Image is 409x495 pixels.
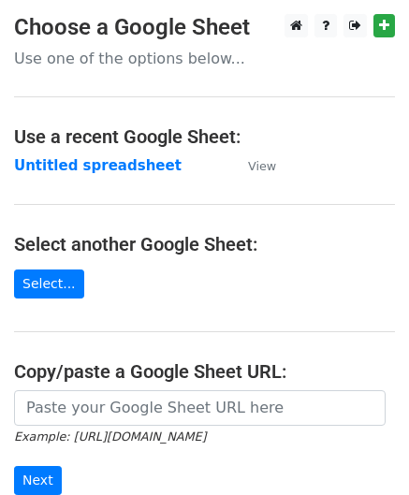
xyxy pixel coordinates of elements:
p: Use one of the options below... [14,49,395,68]
h3: Choose a Google Sheet [14,14,395,41]
h4: Use a recent Google Sheet: [14,125,395,148]
a: View [229,157,276,174]
a: Untitled spreadsheet [14,157,182,174]
input: Next [14,466,62,495]
input: Paste your Google Sheet URL here [14,390,386,426]
small: Example: [URL][DOMAIN_NAME] [14,429,206,444]
a: Select... [14,269,84,298]
h4: Select another Google Sheet: [14,233,395,255]
small: View [248,159,276,173]
h4: Copy/paste a Google Sheet URL: [14,360,395,383]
